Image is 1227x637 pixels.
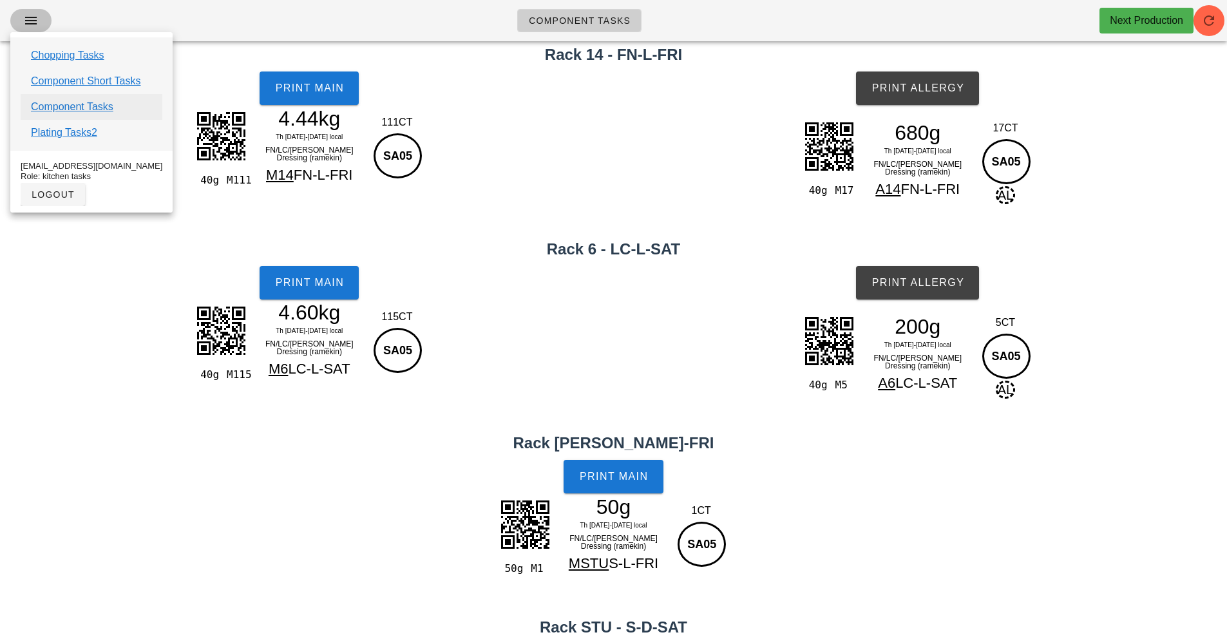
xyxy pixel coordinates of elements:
div: 40g [195,366,222,383]
span: Print Allergy [871,277,964,289]
img: ahlkQRNyPcoWSHgXwCqaozURQo2TQjZhMQQDya9hSiQrKNeHkn+BAcTckFJBXXk2EtYJzEEDFLZj1QIAdgxawgsWdbaVv4UQc... [797,309,861,373]
a: Plating Tasks2 [31,125,97,140]
span: AL [996,186,1015,204]
span: Print Main [579,471,649,482]
a: Component Short Tasks [31,73,140,89]
div: SA05 [374,133,422,178]
div: 50g [558,497,670,517]
span: Component Tasks [528,15,631,26]
h2: Rack 6 - LC-L-SAT [8,238,1219,261]
div: M5 [830,377,857,394]
div: 115CT [370,309,424,325]
div: 200g [862,317,974,336]
div: Next Production [1110,13,1183,28]
div: SA05 [982,139,1031,184]
button: Print Main [260,71,359,105]
span: Print Main [274,277,344,289]
div: 40g [195,172,222,189]
div: 50g [499,560,526,577]
div: FN/LC/[PERSON_NAME] Dressing (ramekin) [253,338,365,358]
h2: Rack 14 - FN-L-FRI [8,43,1219,66]
div: 5CT [979,315,1032,330]
span: MSTU [569,555,609,571]
div: FN/LC/[PERSON_NAME] Dressing (ramekin) [253,144,365,164]
a: Chopping Tasks [31,48,104,63]
span: Th [DATE]-[DATE] local [884,147,951,155]
div: 680g [862,123,974,142]
h2: Rack [PERSON_NAME]-FRI [8,432,1219,455]
span: A14 [875,181,900,197]
div: SA05 [678,522,726,567]
div: [EMAIL_ADDRESS][DOMAIN_NAME] [21,161,162,171]
span: logout [31,189,75,200]
span: M14 [266,167,294,183]
img: Td4k+XZNpgAAAAABJRU5ErkJggg== [189,104,253,168]
span: Th [DATE]-[DATE] local [884,341,951,348]
img: a31SAbz1lmRCCwIUli4RDSpB6I5w5SI5UCAFSLQWkeUfrkvuxDJCZZ8N7s503hurbOnJpR5oo6QPdAwRJELIXEwKGADLRjSdE... [493,492,557,556]
span: A6 [878,375,895,391]
div: Role: kitchen tasks [21,171,162,182]
div: M1 [526,560,552,577]
span: LC-L-SAT [288,361,350,377]
div: SA05 [982,334,1031,379]
div: FN/LC/[PERSON_NAME] Dressing (ramekin) [862,158,974,178]
div: 1CT [674,503,728,518]
button: Print Allergy [856,266,979,299]
div: M115 [222,366,248,383]
button: Print Main [260,266,359,299]
img: 1bJMyIlARWkmBBwDqXubtxLSpQrneUUgtTE0kHMImJA5bFOZTUgKtrmLTMgctqnMJiQF29xFJmQO21RmE5KCbe4iEzKHbSqzC... [189,298,253,363]
span: LC-L-SAT [895,375,957,391]
div: 4.60kg [253,303,365,322]
img: qrpKpgmY6LPEuKeupap7LLMpBh5xADGQBEhbDTFoj3Z85IJL7aAqe7LAM5FRhT1A1kAJAqCI5zV2DJsixknwIG0qftUmQDWZK... [797,114,861,178]
span: FN-L-FRI [901,181,960,197]
span: Print Main [274,82,344,94]
div: FN/LC/[PERSON_NAME] Dressing (ramekin) [862,352,974,372]
span: AL [996,381,1015,399]
a: Component Tasks [517,9,642,32]
span: S-L-FRI [609,555,658,571]
div: FN/LC/[PERSON_NAME] Dressing (ramekin) [558,532,670,553]
div: 17CT [979,120,1032,136]
a: Component Tasks [31,99,113,115]
div: 4.44kg [253,109,365,128]
span: Print Allergy [871,82,964,94]
span: Th [DATE]-[DATE] local [276,133,343,140]
span: Th [DATE]-[DATE] local [276,327,343,334]
div: M17 [830,182,857,199]
button: logout [21,183,85,206]
button: Print Main [564,460,663,493]
span: Th [DATE]-[DATE] local [580,522,647,529]
button: Print Allergy [856,71,979,105]
div: 40g [803,377,830,394]
div: SA05 [374,328,422,373]
span: FN-L-FRI [294,167,353,183]
div: M111 [222,172,248,189]
span: M6 [269,361,289,377]
div: 40g [803,182,830,199]
div: 111CT [370,115,424,130]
